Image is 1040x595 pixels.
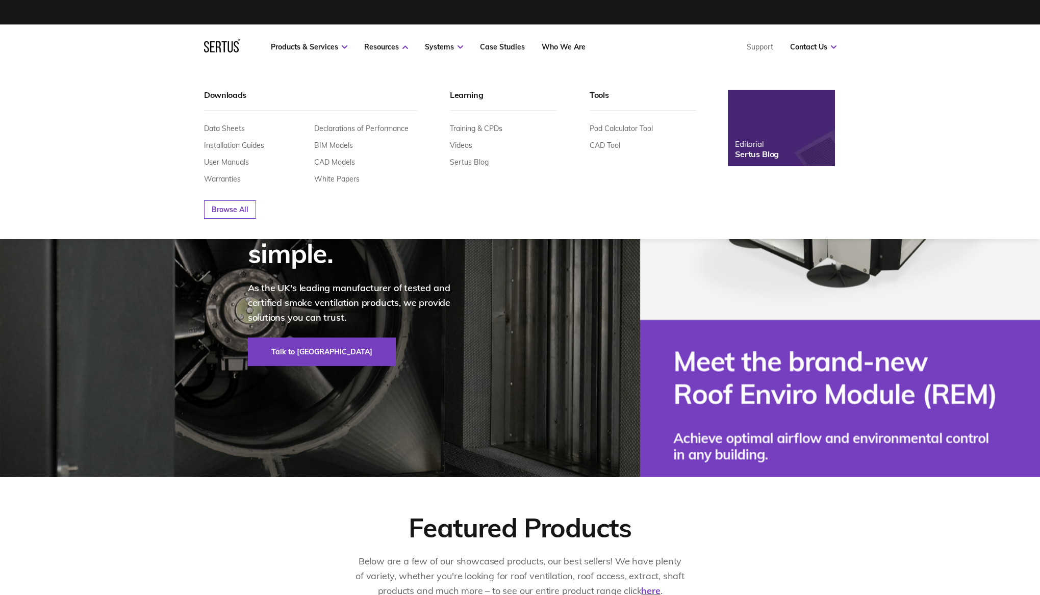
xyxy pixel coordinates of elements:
[271,42,347,51] a: Products & Services
[314,174,360,184] a: White Papers
[747,42,773,51] a: Support
[590,124,653,133] a: Pod Calculator Tool
[204,90,417,111] div: Downloads
[728,90,835,166] a: EditorialSertus Blog
[314,158,355,167] a: CAD Models
[590,141,620,150] a: CAD Tool
[364,42,408,51] a: Resources
[248,338,396,366] a: Talk to [GEOGRAPHIC_DATA]
[204,124,245,133] a: Data Sheets
[450,158,489,167] a: Sertus Blog
[425,42,463,51] a: Systems
[204,174,241,184] a: Warranties
[204,200,256,219] a: Browse All
[204,158,249,167] a: User Manuals
[450,124,502,133] a: Training & CPDs
[409,511,631,544] div: Featured Products
[790,42,836,51] a: Contact Us
[735,149,779,159] div: Sertus Blog
[735,139,779,149] div: Editorial
[204,141,264,150] a: Installation Guides
[856,477,1040,595] iframe: Chat Widget
[542,42,586,51] a: Who We Are
[314,141,353,150] a: BIM Models
[480,42,525,51] a: Case Studies
[450,141,472,150] a: Videos
[248,281,472,325] p: As the UK's leading manufacturer of tested and certified smoke ventilation products, we provide s...
[314,124,409,133] a: Declarations of Performance
[590,90,696,111] div: Tools
[450,90,556,111] div: Learning
[248,180,472,268] div: Smoke ventilation, made simple.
